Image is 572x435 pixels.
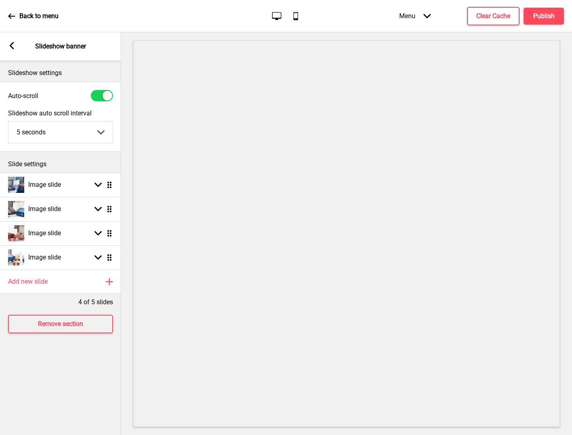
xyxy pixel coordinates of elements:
p: Slide settings [8,160,113,169]
h4: Clear Cache [476,12,510,21]
h4: Image slide [28,205,61,213]
h4: Image slide [28,229,61,238]
h4: Publish [533,12,555,21]
button: Remove section [8,315,113,333]
button: Publish [524,8,564,25]
label: Auto-scroll [8,92,38,100]
h4: Add new slide [8,277,48,286]
label: Slideshow auto scroll interval [8,109,113,117]
button: Clear Cache [467,7,520,25]
a: Back to menu [8,5,59,27]
div: Menu [391,4,439,28]
p: Back to menu [19,12,59,21]
p: Slideshow settings [8,69,113,77]
h4: Remove section [38,320,83,328]
p: 4 of 5 slides [78,298,113,307]
h4: Image slide [28,253,61,262]
h4: Image slide [28,180,61,189]
p: Slideshow banner [35,42,86,51]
